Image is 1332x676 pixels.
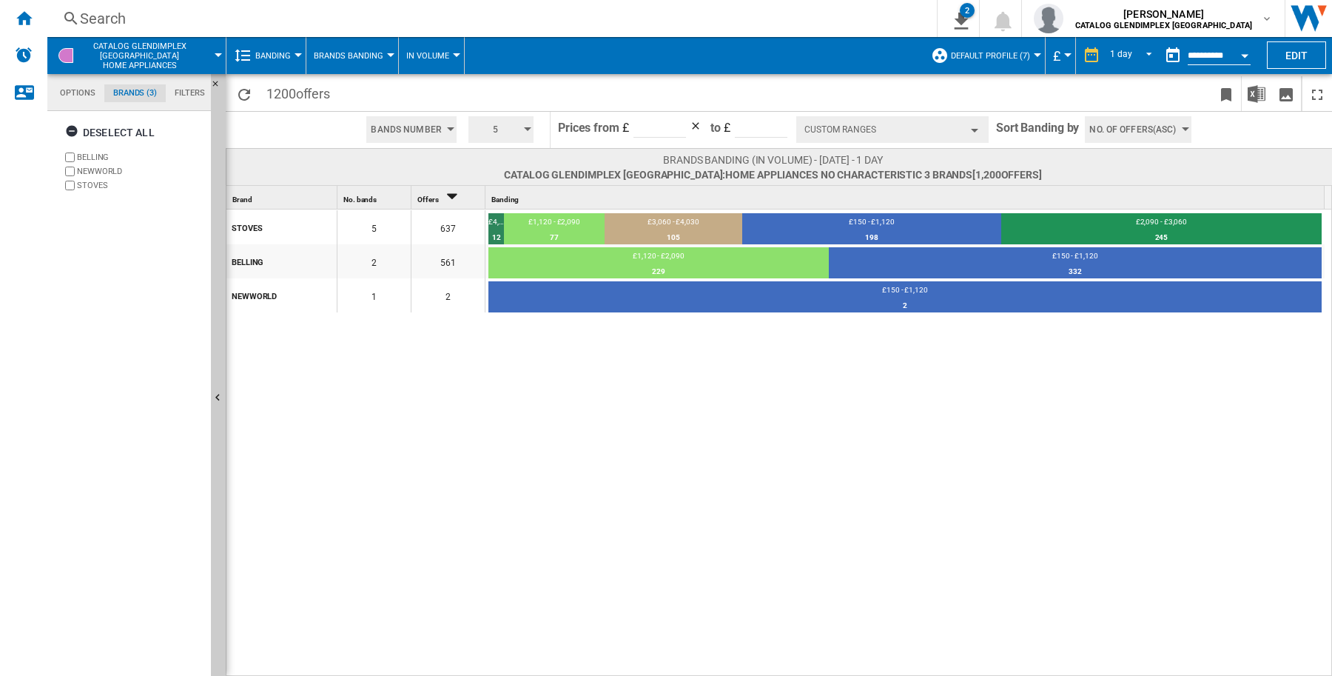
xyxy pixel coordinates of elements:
div: 229 [488,264,829,279]
div: Sort None [488,186,1325,209]
div: £3,060 - £4,030 [605,217,742,230]
button: Brands Banding [314,37,391,74]
span: £ [724,121,730,135]
span: £ [622,121,629,135]
label: BELLING [77,152,205,163]
input: brand.name [65,181,75,190]
span: Sort Descending [440,195,463,204]
div: 2 [960,3,975,18]
div: 77 [504,230,605,245]
button: Deselect all [61,119,159,146]
button: Bands Number [366,116,456,143]
label: NEWWORLD [77,166,205,177]
md-menu: Currency [1046,37,1076,74]
button: Download as image [1271,76,1301,111]
div: In volume [406,37,457,74]
label: STOVES [77,180,205,191]
span: No. of offers(Asc) [1089,116,1176,143]
span: £ [1053,48,1060,64]
span: In volume [406,51,449,61]
div: £1,120 - £2,090 [488,251,829,264]
div: £150 - £1,120 [488,285,1322,298]
md-tab-item: Options [51,84,104,102]
div: Banding [234,37,298,74]
div: Sort Descending [414,186,485,209]
md-select: REPORTS.WIZARD.STEPS.REPORT.STEPS.REPORT_OPTIONS.PERIOD: 1 day [1108,44,1158,68]
div: 637 [411,210,485,244]
div: £1,120 - £2,090 [504,217,605,230]
div: 12 [488,230,504,245]
span: to [710,121,721,135]
div: No. bands Sort None [340,186,411,209]
div: 245 [1001,230,1322,245]
div: Sort None [229,186,337,209]
div: 198 [742,230,1001,245]
div: 5 [462,112,539,147]
span: offers [1001,169,1039,181]
span: No. bands [343,195,377,204]
span: Bands Number [371,116,441,143]
div: 332 [829,264,1322,279]
button: Default profile (7) [951,37,1037,74]
div: Default profile (7) [931,37,1037,74]
div: 561 [411,244,485,278]
div: £150 - £1,120 [742,217,1001,230]
span: Offers [417,195,438,204]
span: [PERSON_NAME] [1075,7,1252,21]
div: Deselect all [65,119,155,146]
span: offers [296,86,330,101]
button: £ [1053,37,1068,74]
span: Brands Banding [314,51,383,61]
button: Banding [255,37,298,74]
div: Brand Sort None [229,186,337,209]
button: Open calendar [1231,40,1258,67]
span: 5 [473,116,519,143]
button: Maximize [1302,76,1332,111]
div: STOVES [232,212,336,243]
div: £2,090 - £3,060 [1001,217,1322,230]
span: CATALOG GLENDIMPLEX [GEOGRAPHIC_DATA]:Home appliances No characteristic 3 brands [504,167,1042,182]
img: alerts-logo.svg [15,46,33,64]
img: excel-24x24.png [1248,85,1265,103]
div: Offers Sort Descending [414,186,485,209]
button: Custom Ranges [796,116,989,143]
button: Reload [229,76,259,111]
div: Banding Sort None [488,186,1325,209]
div: Bands Number [360,112,462,147]
button: Hide [211,74,229,101]
div: Search [80,8,898,29]
div: No. of offers(Asc) [1079,112,1197,147]
button: CATALOG GLENDIMPLEX [GEOGRAPHIC_DATA]Home appliances [81,37,212,74]
div: Sort None [340,186,411,209]
div: 105 [605,230,742,245]
button: Download in Excel [1242,76,1271,111]
span: CATALOG GLENDIMPLEX UK:Home appliances [81,41,198,70]
div: 2 [337,244,411,278]
input: brand.name [65,153,75,162]
div: CATALOG GLENDIMPLEX [GEOGRAPHIC_DATA]Home appliances [55,37,218,74]
span: Brand [232,195,252,204]
input: brand.name [65,167,75,176]
button: No. of offers(Asc) [1085,116,1191,143]
div: 1 [337,278,411,312]
div: NEWWORLD [232,280,336,311]
span: Default profile (7) [951,51,1030,61]
span: Banding [491,195,519,204]
div: BELLING [232,246,336,277]
span: Sort Banding by [996,112,1080,148]
button: 5 [468,116,534,143]
div: £4,030 - £4,999 [488,217,504,230]
button: Edit [1267,41,1326,69]
md-tab-item: Filters [166,84,214,102]
button: md-calendar [1158,41,1188,70]
b: CATALOG GLENDIMPLEX [GEOGRAPHIC_DATA] [1075,21,1252,30]
button: Bookmark this report [1211,76,1241,111]
md-tab-item: Brands (3) [104,84,166,102]
div: 1 day [1110,49,1132,59]
span: Banding [255,51,291,61]
div: 5 [337,210,411,244]
span: 1200 [259,76,337,107]
span: Brands banding (In volume) - [DATE] - 1 day [504,153,1042,167]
